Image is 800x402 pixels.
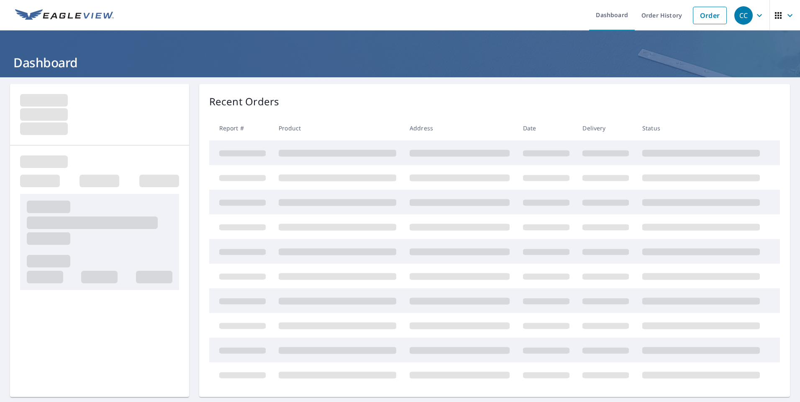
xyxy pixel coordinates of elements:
p: Recent Orders [209,94,279,109]
th: Product [272,116,403,140]
th: Status [636,116,767,140]
th: Delivery [576,116,636,140]
th: Address [403,116,516,140]
img: EV Logo [15,9,114,22]
h1: Dashboard [10,54,790,71]
div: CC [734,6,753,25]
a: Order [693,7,727,24]
th: Date [516,116,576,140]
th: Report # [209,116,272,140]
